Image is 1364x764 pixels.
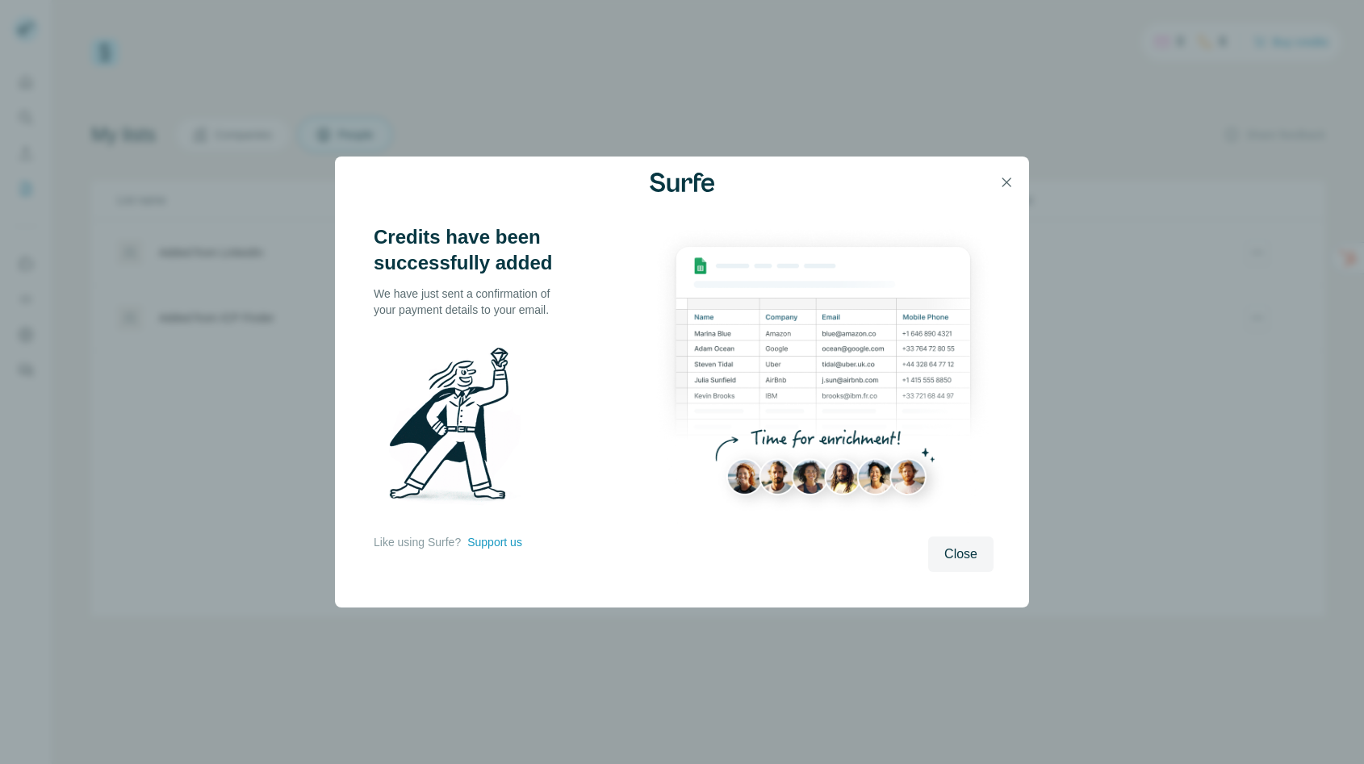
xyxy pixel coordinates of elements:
p: Like using Surfe? [374,534,461,550]
img: Enrichment Hub - Sheet Preview [653,224,994,527]
h3: Credits have been successfully added [374,224,567,276]
p: We have just sent a confirmation of your payment details to your email. [374,286,567,318]
img: Surfe Illustration - Man holding diamond [374,337,542,518]
img: Surfe Logo [650,173,714,192]
span: Close [944,545,977,564]
button: Support us [467,534,522,550]
button: Close [928,536,994,572]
